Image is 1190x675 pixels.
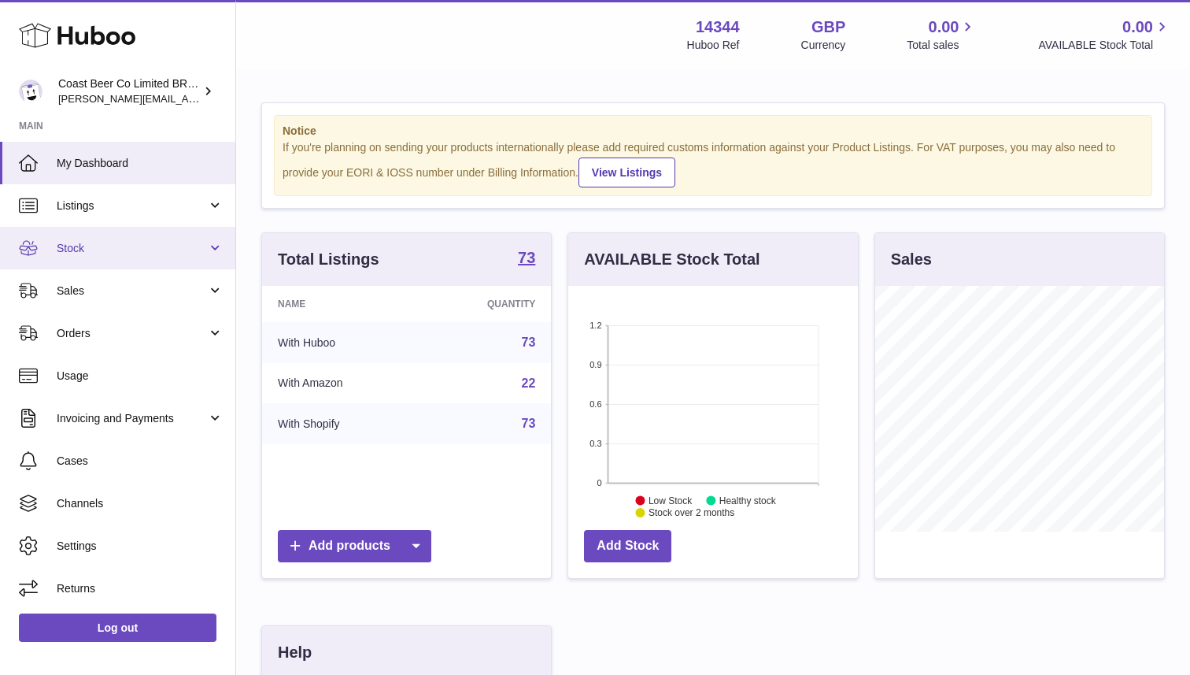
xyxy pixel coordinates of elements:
h3: AVAILABLE Stock Total [584,249,759,270]
strong: GBP [811,17,845,38]
h3: Total Listings [278,249,379,270]
a: Add Stock [584,530,671,562]
span: Cases [57,454,224,469]
th: Name [262,286,420,322]
span: 0.00 [929,17,959,38]
div: Coast Beer Co Limited BRULO [58,76,200,106]
div: If you're planning on sending your products internationally please add required customs informati... [283,140,1144,187]
span: Channels [57,496,224,511]
a: 22 [522,376,536,390]
h3: Sales [891,249,932,270]
div: Currency [801,38,846,53]
a: Add products [278,530,431,562]
strong: Notice [283,124,1144,139]
h3: Help [278,642,312,663]
span: Usage [57,369,224,384]
a: 73 [522,336,536,349]
span: Sales [57,284,207,299]
span: Stock [57,241,207,256]
span: AVAILABLE Stock Total [1038,38,1171,53]
a: Log out [19,614,216,642]
td: With Shopify [262,403,420,444]
text: Low Stock [649,495,693,506]
img: james@brulobeer.com [19,80,42,103]
td: With Amazon [262,363,420,404]
span: Orders [57,326,207,341]
text: Healthy stock [719,495,777,506]
span: Total sales [907,38,977,53]
strong: 73 [518,250,535,265]
span: Invoicing and Payments [57,411,207,426]
a: 0.00 Total sales [907,17,977,53]
text: 0 [597,478,602,488]
a: 73 [522,417,536,430]
div: Huboo Ref [687,38,740,53]
a: 73 [518,250,535,269]
span: Returns [57,581,224,596]
text: 1.2 [590,321,602,330]
text: 0.9 [590,360,602,369]
a: View Listings [578,158,675,187]
th: Quantity [420,286,551,322]
span: [PERSON_NAME][EMAIL_ADDRESS][DOMAIN_NAME] [58,92,316,105]
span: 0.00 [1122,17,1153,38]
text: Stock over 2 months [649,507,734,518]
span: My Dashboard [57,156,224,171]
strong: 14344 [696,17,740,38]
text: 0.3 [590,439,602,448]
a: 0.00 AVAILABLE Stock Total [1038,17,1171,53]
td: With Huboo [262,322,420,363]
span: Settings [57,539,224,554]
text: 0.6 [590,399,602,409]
span: Listings [57,198,207,213]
